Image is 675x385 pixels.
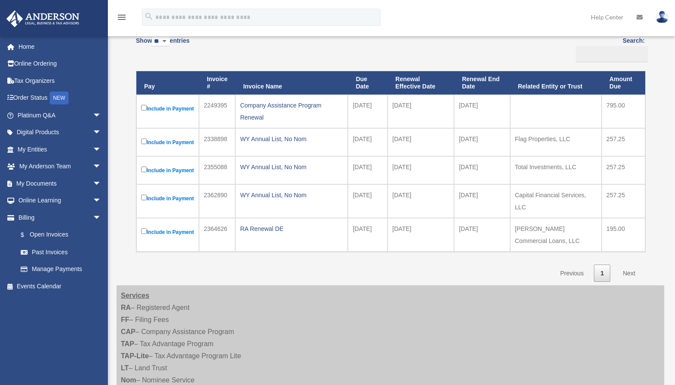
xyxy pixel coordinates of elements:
[388,156,454,184] td: [DATE]
[656,11,669,23] img: User Pic
[240,189,343,201] div: WY Annual List, No Nom
[240,99,343,123] div: Company Assistance Program Renewal
[199,95,235,128] td: 2249395
[93,209,110,227] span: arrow_drop_down
[348,128,388,156] td: [DATE]
[616,265,642,282] a: Next
[141,228,147,234] input: Include in Payment
[510,128,602,156] td: Flag Properties, LLC
[348,71,388,95] th: Due Date: activate to sort column ascending
[573,35,645,62] label: Search:
[6,55,114,73] a: Online Ordering
[602,71,645,95] th: Amount Due: activate to sort column ascending
[93,158,110,176] span: arrow_drop_down
[121,376,136,384] strong: Nom
[510,184,602,218] td: Capital Financial Services, LLC
[93,124,110,142] span: arrow_drop_down
[199,128,235,156] td: 2338898
[93,107,110,124] span: arrow_drop_down
[121,328,136,335] strong: CAP
[6,158,114,175] a: My Anderson Teamarrow_drop_down
[121,352,149,360] strong: TAP-Lite
[388,95,454,128] td: [DATE]
[12,226,106,244] a: $Open Invoices
[93,175,110,192] span: arrow_drop_down
[6,72,114,89] a: Tax Organizers
[576,46,648,63] input: Search:
[6,278,114,295] a: Events Calendar
[510,156,602,184] td: Total Investments, LLC
[594,265,610,282] a: 1
[141,193,194,204] label: Include in Payment
[141,139,147,144] input: Include in Payment
[141,165,194,176] label: Include in Payment
[454,184,510,218] td: [DATE]
[454,128,510,156] td: [DATE]
[454,95,510,128] td: [DATE]
[454,156,510,184] td: [DATE]
[6,141,114,158] a: My Entitiesarrow_drop_down
[6,192,114,209] a: Online Learningarrow_drop_down
[117,15,127,22] a: menu
[602,218,645,252] td: 195.00
[117,12,127,22] i: menu
[199,218,235,252] td: 2364626
[199,71,235,95] th: Invoice #: activate to sort column ascending
[141,137,194,148] label: Include in Payment
[348,95,388,128] td: [DATE]
[199,184,235,218] td: 2362890
[240,133,343,145] div: WY Annual List, No Nom
[6,89,114,107] a: Order StatusNEW
[6,209,110,226] a: Billingarrow_drop_down
[6,107,114,124] a: Platinum Q&Aarrow_drop_down
[141,167,147,172] input: Include in Payment
[348,156,388,184] td: [DATE]
[454,71,510,95] th: Renewal End Date: activate to sort column ascending
[12,261,110,278] a: Manage Payments
[6,124,114,141] a: Digital Productsarrow_drop_down
[348,218,388,252] td: [DATE]
[510,71,602,95] th: Related Entity or Trust: activate to sort column ascending
[602,156,645,184] td: 257.25
[235,71,348,95] th: Invoice Name: activate to sort column ascending
[602,95,645,128] td: 795.00
[93,192,110,210] span: arrow_drop_down
[6,175,114,192] a: My Documentsarrow_drop_down
[388,71,454,95] th: Renewal Effective Date: activate to sort column ascending
[348,184,388,218] td: [DATE]
[454,218,510,252] td: [DATE]
[121,364,129,372] strong: LT
[141,195,147,200] input: Include in Payment
[152,37,170,47] select: Showentries
[144,12,154,21] i: search
[240,161,343,173] div: WY Annual List, No Nom
[602,128,645,156] td: 257.25
[25,230,30,240] span: $
[141,105,147,110] input: Include in Payment
[93,141,110,158] span: arrow_drop_down
[602,184,645,218] td: 257.25
[121,340,134,347] strong: TAP
[12,243,110,261] a: Past Invoices
[199,156,235,184] td: 2355088
[388,218,454,252] td: [DATE]
[141,103,194,114] label: Include in Payment
[50,92,69,104] div: NEW
[388,128,454,156] td: [DATE]
[136,35,189,55] label: Show entries
[388,184,454,218] td: [DATE]
[4,10,82,27] img: Anderson Advisors Platinum Portal
[121,304,131,311] strong: RA
[554,265,590,282] a: Previous
[240,223,343,235] div: RA Renewal DE
[136,71,199,95] th: Pay: activate to sort column descending
[6,38,114,55] a: Home
[121,292,149,299] strong: Services
[121,316,129,323] strong: FF
[510,218,602,252] td: [PERSON_NAME] Commercial Loans, LLC
[141,227,194,237] label: Include in Payment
